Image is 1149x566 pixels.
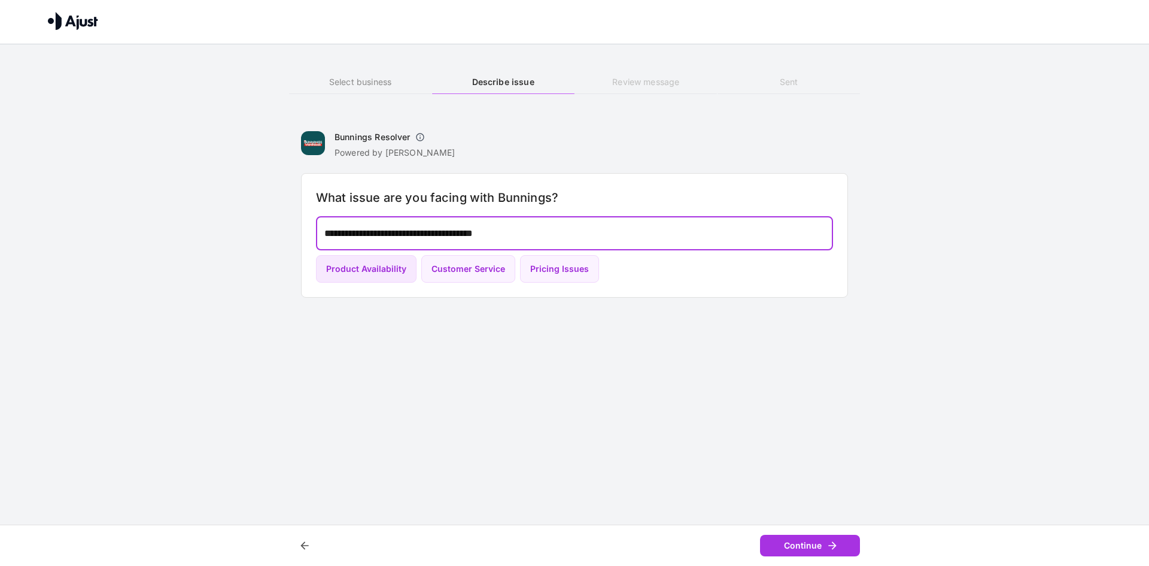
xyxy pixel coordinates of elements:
h6: Review message [574,75,717,89]
h6: Describe issue [432,75,574,89]
h6: Sent [718,75,860,89]
img: Bunnings [301,131,325,155]
img: Ajust [48,12,98,30]
button: Continue [760,535,860,557]
button: Customer Service [421,255,515,283]
h6: What issue are you facing with Bunnings? [316,188,833,207]
p: Powered by [PERSON_NAME] [335,147,455,159]
button: Product Availability [316,255,417,283]
h6: Bunnings Resolver [335,131,411,143]
button: Pricing Issues [520,255,599,283]
h6: Select business [289,75,431,89]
